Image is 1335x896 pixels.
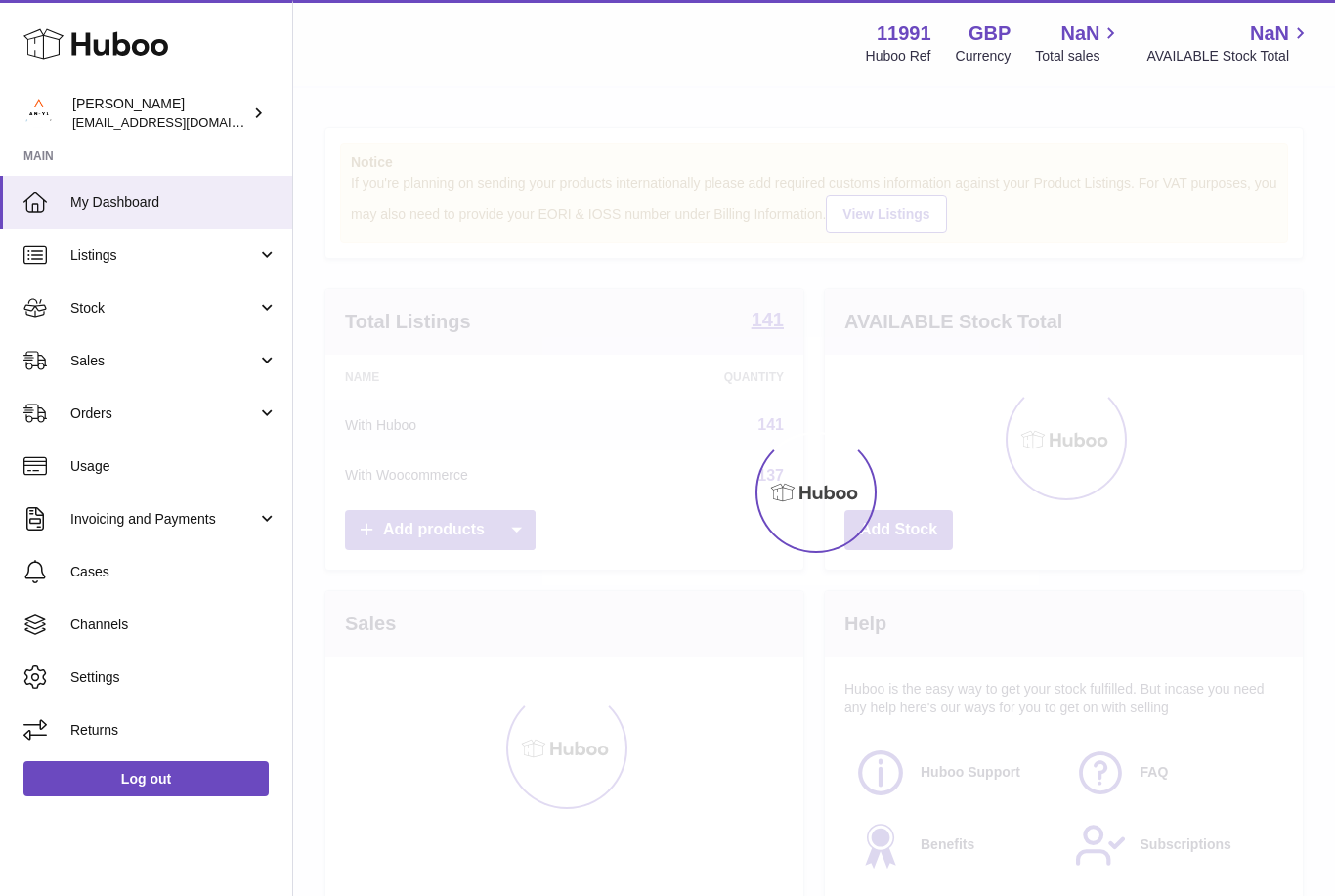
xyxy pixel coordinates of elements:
[969,21,1011,47] strong: GBP
[1035,47,1122,65] span: Total sales
[1060,21,1099,47] span: NaN
[70,668,278,687] span: Settings
[70,510,257,529] span: Invoicing and Payments
[866,47,931,65] div: Huboo Ref
[70,246,257,265] span: Listings
[70,616,278,634] span: Channels
[23,99,53,128] img: info@an-y1.com
[956,47,1012,65] div: Currency
[70,352,257,370] span: Sales
[1146,47,1312,65] span: AVAILABLE Stock Total
[70,405,257,423] span: Orders
[72,95,248,132] div: [PERSON_NAME]
[70,193,278,212] span: My Dashboard
[70,721,278,740] span: Returns
[1146,21,1312,65] a: NaN AVAILABLE Stock Total
[70,457,278,476] span: Usage
[1035,21,1122,65] a: NaN Total sales
[70,299,257,318] span: Stock
[23,761,269,796] a: Log out
[72,114,287,130] span: [EMAIL_ADDRESS][DOMAIN_NAME]
[1250,21,1289,47] span: NaN
[70,563,278,581] span: Cases
[877,21,931,47] strong: 11991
